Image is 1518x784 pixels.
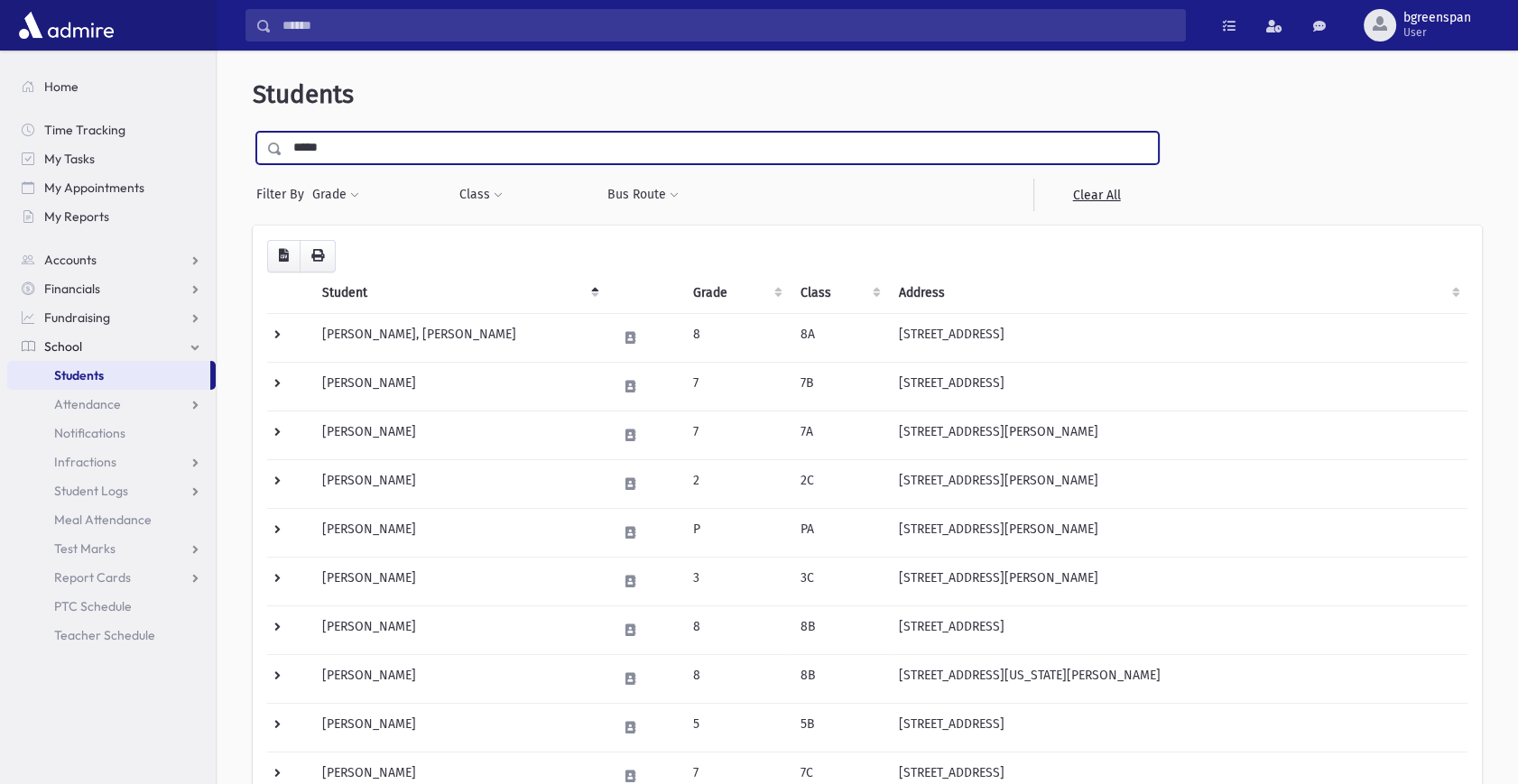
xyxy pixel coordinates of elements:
[7,390,216,419] a: Attendance
[44,180,144,196] span: My Appointments
[54,512,152,528] span: Meal Attendance
[682,313,790,362] td: 8
[1403,11,1471,25] span: bgreenspan
[888,459,1467,508] td: [STREET_ADDRESS][PERSON_NAME]
[790,313,888,362] td: 8A
[7,505,216,534] a: Meal Attendance
[54,569,131,586] span: Report Cards
[253,79,354,109] span: Students
[7,115,216,144] a: Time Tracking
[1403,25,1471,40] span: User
[888,362,1467,410] td: [STREET_ADDRESS]
[682,703,790,752] td: 5
[311,313,606,362] td: [PERSON_NAME], [PERSON_NAME]
[888,703,1467,752] td: [STREET_ADDRESS]
[7,447,216,476] a: Infractions
[44,252,97,268] span: Accounts
[256,185,311,204] span: Filter By
[311,459,606,508] td: [PERSON_NAME]
[54,627,155,643] span: Teacher Schedule
[311,557,606,605] td: [PERSON_NAME]
[44,151,95,167] span: My Tasks
[7,144,216,173] a: My Tasks
[790,272,888,314] th: Class: activate to sort column ascending
[888,272,1467,314] th: Address: activate to sort column ascending
[44,78,79,95] span: Home
[54,454,116,470] span: Infractions
[682,362,790,410] td: 7
[44,208,109,225] span: My Reports
[888,605,1467,654] td: [STREET_ADDRESS]
[682,410,790,459] td: 7
[790,605,888,654] td: 8B
[7,274,216,303] a: Financials
[458,179,504,211] button: Class
[790,703,888,752] td: 5B
[272,9,1185,42] input: Search
[606,179,680,211] button: Bus Route
[311,605,606,654] td: [PERSON_NAME]
[7,202,216,231] a: My Reports
[311,703,606,752] td: [PERSON_NAME]
[7,419,216,447] a: Notifications
[44,309,110,326] span: Fundraising
[888,410,1467,459] td: [STREET_ADDRESS][PERSON_NAME]
[790,459,888,508] td: 2C
[54,396,121,412] span: Attendance
[682,459,790,508] td: 2
[44,281,100,297] span: Financials
[682,508,790,557] td: P
[7,72,216,101] a: Home
[790,410,888,459] td: 7A
[888,508,1467,557] td: [STREET_ADDRESS][PERSON_NAME]
[311,654,606,703] td: [PERSON_NAME]
[44,338,82,355] span: School
[311,410,606,459] td: [PERSON_NAME]
[267,240,301,272] button: CSV
[44,122,125,138] span: Time Tracking
[7,476,216,505] a: Student Logs
[7,592,216,621] a: PTC Schedule
[790,508,888,557] td: PA
[682,654,790,703] td: 8
[311,362,606,410] td: [PERSON_NAME]
[54,540,116,557] span: Test Marks
[790,362,888,410] td: 7B
[790,557,888,605] td: 3C
[7,332,216,361] a: School
[7,361,210,390] a: Students
[790,654,888,703] td: 8B
[682,605,790,654] td: 8
[888,557,1467,605] td: [STREET_ADDRESS][PERSON_NAME]
[7,245,216,274] a: Accounts
[311,272,606,314] th: Student: activate to sort column descending
[7,621,216,650] a: Teacher Schedule
[54,367,104,383] span: Students
[888,654,1467,703] td: [STREET_ADDRESS][US_STATE][PERSON_NAME]
[7,534,216,563] a: Test Marks
[14,7,118,43] img: AdmirePro
[682,272,790,314] th: Grade: activate to sort column ascending
[7,563,216,592] a: Report Cards
[54,598,132,614] span: PTC Schedule
[888,313,1467,362] td: [STREET_ADDRESS]
[7,173,216,202] a: My Appointments
[311,179,360,211] button: Grade
[54,483,128,499] span: Student Logs
[54,425,125,441] span: Notifications
[7,303,216,332] a: Fundraising
[682,557,790,605] td: 3
[300,240,336,272] button: Print
[1033,179,1159,211] a: Clear All
[311,508,606,557] td: [PERSON_NAME]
